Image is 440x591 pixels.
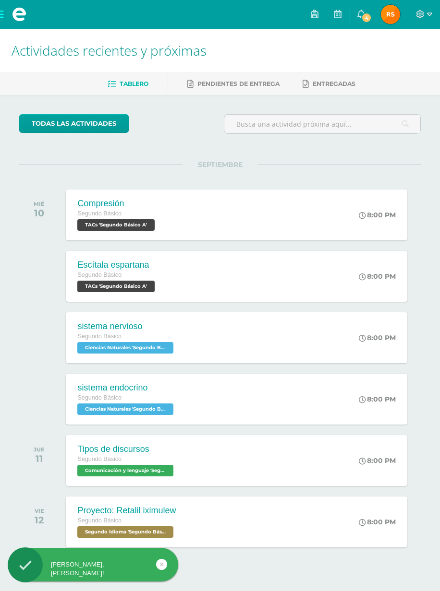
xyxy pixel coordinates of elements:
span: Tablero [120,80,148,87]
input: Busca una actividad próxima aquí... [224,115,420,133]
a: Entregadas [303,76,355,92]
a: Pendientes de entrega [187,76,280,92]
div: Tipos de discursos [77,444,176,454]
span: Segundo Básico [77,210,122,217]
div: 8:00 PM [359,211,396,219]
div: 10 [34,207,45,219]
div: Proyecto: Retalil iximulew [77,506,176,516]
img: 64c84798cf89913e6d2e05f6d10f6372.png [381,5,400,24]
span: Segundo Idioma 'Segundo Básico A' [77,526,173,538]
a: todas las Actividades [19,114,129,133]
span: TACs 'Segundo Básico A' [77,281,155,292]
div: MIÉ [34,201,45,207]
div: Compresión [77,199,157,209]
span: Pendientes de entrega [197,80,280,87]
div: VIE [35,508,44,514]
div: 8:00 PM [359,272,396,281]
div: [PERSON_NAME], [PERSON_NAME]! [8,560,178,578]
span: SEPTIEMBRE [183,160,258,169]
span: 4 [361,12,372,23]
span: Entregadas [313,80,355,87]
span: Segundo Básico [77,517,122,524]
span: Comunicación y lenguaje 'Segundo Básico A' [77,465,173,476]
div: sistema nervioso [77,321,176,331]
div: 8:00 PM [359,395,396,403]
span: Segundo Básico [77,456,122,462]
a: Tablero [108,76,148,92]
span: Segundo Básico [77,394,122,401]
div: Escítala espartana [77,260,157,270]
div: 12 [35,514,44,526]
div: 11 [34,453,45,464]
div: 8:00 PM [359,333,396,342]
div: 8:00 PM [359,518,396,526]
div: JUE [34,446,45,453]
span: TACs 'Segundo Básico A' [77,219,155,231]
span: Segundo Básico [77,333,122,340]
div: sistema endocrino [77,383,176,393]
div: 8:00 PM [359,456,396,465]
span: Ciencias Naturales 'Segundo Básico A' [77,342,173,354]
span: Ciencias Naturales 'Segundo Básico A' [77,403,173,415]
span: Actividades recientes y próximas [12,41,207,59]
span: Segundo Básico [77,272,122,278]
